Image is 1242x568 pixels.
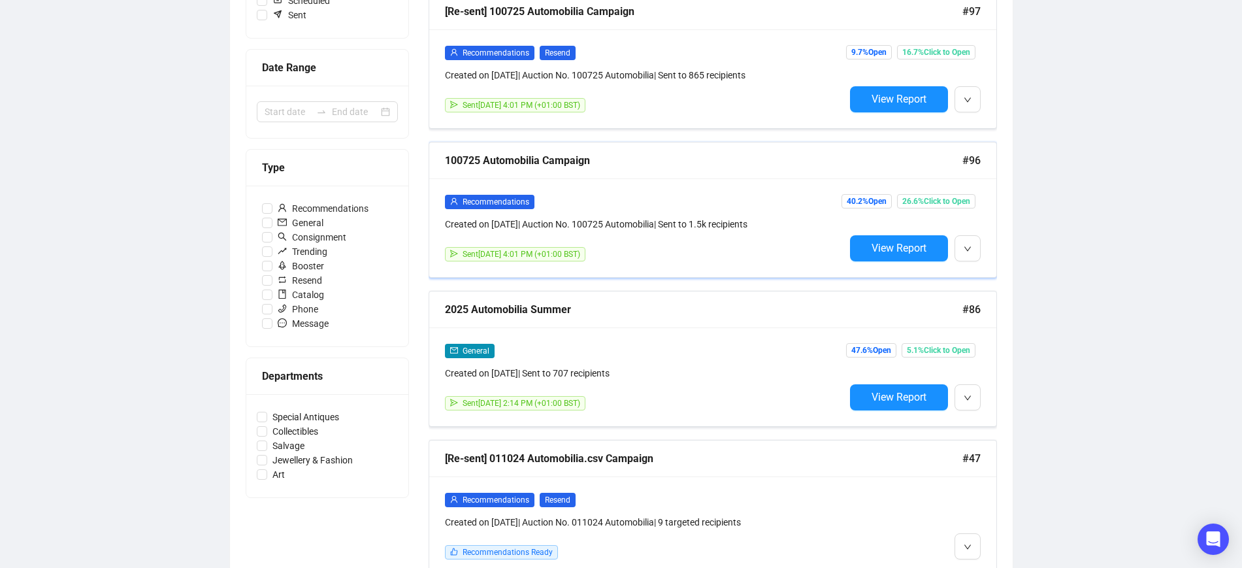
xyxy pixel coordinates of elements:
span: Catalog [272,288,329,302]
div: 100725 Automobilia Campaign [445,152,962,169]
span: View Report [872,391,926,403]
span: down [964,96,972,104]
span: Resend [272,273,327,288]
div: Created on [DATE] | Auction No. 100725 Automobilia | Sent to 865 recipients [445,68,845,82]
span: 40.2% Open [842,194,892,209]
span: send [450,101,458,109]
div: Created on [DATE] | Auction No. 100725 Automobilia | Sent to 1.5k recipients [445,217,845,231]
span: Jewellery & Fashion [267,453,358,467]
a: 2025 Automobilia Summer#86mailGeneralCreated on [DATE]| Sent to 707 recipientssendSent[DATE] 2:14... [429,291,997,427]
span: user [450,48,458,56]
span: Recommendations [463,197,529,207]
span: rise [278,246,287,256]
span: 5.1% Click to Open [902,343,975,358]
span: down [964,394,972,402]
button: View Report [850,384,948,410]
span: search [278,232,287,241]
span: #97 [962,3,981,20]
span: Resend [540,493,576,507]
span: General [463,346,489,356]
span: Phone [272,302,323,316]
span: View Report [872,242,926,254]
div: [Re-sent] 011024 Automobilia.csv Campaign [445,450,962,467]
span: Sent [267,8,312,22]
span: Sent [DATE] 4:01 PM (+01:00 BST) [463,250,580,259]
div: Created on [DATE] | Auction No. 011024 Automobilia | 9 targeted recipients [445,515,845,529]
span: swap-right [316,107,327,117]
span: View Report [872,93,926,105]
span: General [272,216,329,230]
span: Art [267,467,290,482]
span: send [450,250,458,258]
span: #86 [962,301,981,318]
span: #96 [962,152,981,169]
span: book [278,290,287,299]
span: to [316,107,327,117]
span: Consignment [272,230,351,244]
div: [Re-sent] 100725 Automobilia Campaign [445,3,962,20]
div: 2025 Automobilia Summer [445,301,962,318]
button: View Report [850,86,948,112]
div: Type [262,159,393,176]
button: View Report [850,235,948,261]
span: Message [272,316,334,331]
span: Salvage [267,439,310,453]
span: user [450,197,458,205]
span: 26.6% Click to Open [897,194,975,209]
span: message [278,318,287,327]
span: retweet [278,275,287,284]
span: Trending [272,244,333,259]
span: mail [278,218,287,227]
input: End date [332,105,378,119]
span: Sent [DATE] 4:01 PM (+01:00 BST) [463,101,580,110]
span: user [450,495,458,503]
div: Departments [262,368,393,384]
a: 100725 Automobilia Campaign#96userRecommendationsCreated on [DATE]| Auction No. 100725 Automobili... [429,142,997,278]
span: Booster [272,259,329,273]
input: Start date [265,105,311,119]
span: send [450,399,458,407]
span: 9.7% Open [846,45,892,59]
span: Recommendations [272,201,374,216]
div: Date Range [262,59,393,76]
span: 47.6% Open [846,343,896,358]
div: Open Intercom Messenger [1198,524,1229,555]
span: down [964,543,972,551]
span: Resend [540,46,576,60]
span: 16.7% Click to Open [897,45,975,59]
span: user [278,203,287,212]
div: Created on [DATE] | Sent to 707 recipients [445,366,845,380]
span: Recommendations [463,48,529,58]
span: Special Antiques [267,410,344,424]
span: Recommendations [463,495,529,505]
span: mail [450,346,458,354]
span: like [450,548,458,556]
span: Sent [DATE] 2:14 PM (+01:00 BST) [463,399,580,408]
span: Collectibles [267,424,323,439]
span: rocket [278,261,287,270]
span: phone [278,304,287,313]
span: #47 [962,450,981,467]
span: Recommendations Ready [463,548,553,557]
span: down [964,245,972,253]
